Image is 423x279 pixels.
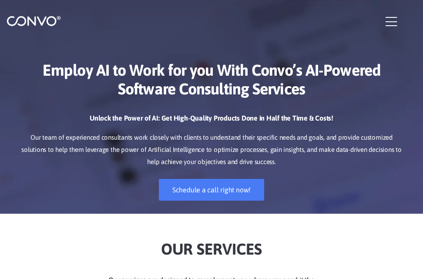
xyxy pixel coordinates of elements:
[20,48,403,105] h1: Employ AI to Work for you With Convo’s AI-Powered Software Consulting Services
[20,131,403,168] p: Our team of experienced consultants work closely with clients to understand their specific needs ...
[159,179,264,201] a: Schedule a call right now!
[20,114,403,129] h3: Unlock the Power of AI: Get High-Quality Products Done in Half the Time & Costs!
[7,15,61,27] img: logo_1.png
[7,227,416,261] h2: Our Services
